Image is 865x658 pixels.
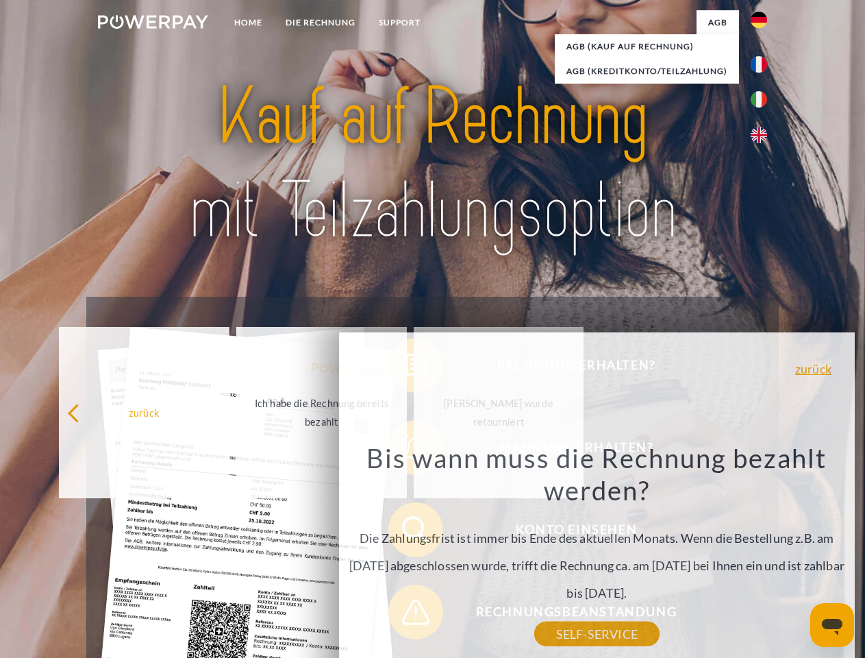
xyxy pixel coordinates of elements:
[223,10,274,35] a: Home
[347,441,847,634] div: Die Zahlungsfrist ist immer bis Ende des aktuellen Monats. Wenn die Bestellung z.B. am [DATE] abg...
[751,91,767,108] img: it
[347,441,847,507] h3: Bis wann muss die Rechnung bezahlt werden?
[697,10,739,35] a: agb
[751,12,767,28] img: de
[751,56,767,73] img: fr
[751,127,767,143] img: en
[534,622,660,646] a: SELF-SERVICE
[810,603,854,647] iframe: Schaltfläche zum Öffnen des Messaging-Fensters
[555,59,739,84] a: AGB (Kreditkonto/Teilzahlung)
[795,363,831,375] a: zurück
[131,66,734,263] img: title-powerpay_de.svg
[555,34,739,59] a: AGB (Kauf auf Rechnung)
[98,15,208,29] img: logo-powerpay-white.svg
[245,394,399,431] div: Ich habe die Rechnung bereits bezahlt
[274,10,367,35] a: DIE RECHNUNG
[367,10,432,35] a: SUPPORT
[67,403,221,422] div: zurück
